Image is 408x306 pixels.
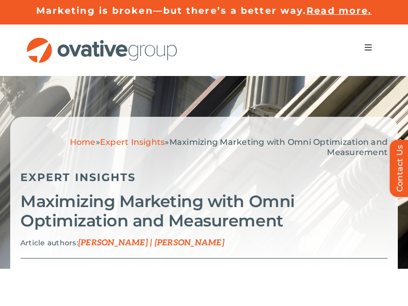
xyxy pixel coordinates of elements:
[70,137,96,147] a: Home
[307,5,372,16] a: Read more.
[78,238,224,248] span: [PERSON_NAME] | [PERSON_NAME]
[169,137,388,157] span: Maximizing Marketing with Omni Optimization and Measurement
[20,171,136,184] a: Expert Insights
[20,238,388,248] p: Article authors:
[100,137,165,147] a: Expert Insights
[354,37,382,58] nav: Menu
[20,192,388,231] h2: Maximizing Marketing with Omni Optimization and Measurement
[36,5,307,16] a: Marketing is broken—but there’s a better way.
[25,36,178,46] a: OG_Full_horizontal_RGB
[70,137,388,157] span: » »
